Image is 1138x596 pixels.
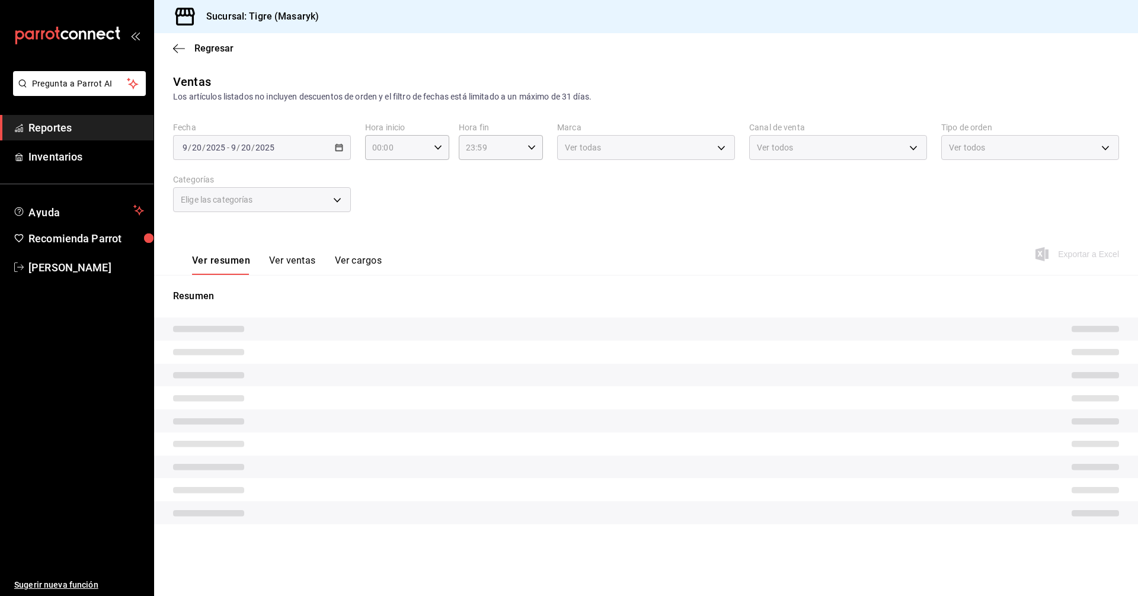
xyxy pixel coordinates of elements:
[181,194,253,206] span: Elige las categorías
[28,230,144,246] span: Recomienda Parrot
[206,143,226,152] input: ----
[197,9,319,24] h3: Sucursal: Tigre (Masaryk)
[173,43,234,54] button: Regresar
[231,143,236,152] input: --
[194,43,234,54] span: Regresar
[182,143,188,152] input: --
[188,143,191,152] span: /
[202,143,206,152] span: /
[173,73,211,91] div: Ventas
[191,143,202,152] input: --
[941,123,1119,132] label: Tipo de orden
[335,255,382,275] button: Ver cargos
[173,175,351,184] label: Categorías
[28,203,129,217] span: Ayuda
[28,149,144,165] span: Inventarios
[8,86,146,98] a: Pregunta a Parrot AI
[28,120,144,136] span: Reportes
[130,31,140,40] button: open_drawer_menu
[28,259,144,275] span: [PERSON_NAME]
[251,143,255,152] span: /
[565,142,601,153] span: Ver todas
[236,143,240,152] span: /
[32,78,127,90] span: Pregunta a Parrot AI
[14,579,144,591] span: Sugerir nueva función
[192,255,250,275] button: Ver resumen
[749,123,927,132] label: Canal de venta
[192,255,382,275] div: navigation tabs
[255,143,275,152] input: ----
[757,142,793,153] span: Ver todos
[459,123,543,132] label: Hora fin
[241,143,251,152] input: --
[557,123,735,132] label: Marca
[173,91,1119,103] div: Los artículos listados no incluyen descuentos de orden y el filtro de fechas está limitado a un m...
[269,255,316,275] button: Ver ventas
[173,289,1119,303] p: Resumen
[13,71,146,96] button: Pregunta a Parrot AI
[949,142,985,153] span: Ver todos
[173,123,351,132] label: Fecha
[227,143,229,152] span: -
[365,123,449,132] label: Hora inicio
